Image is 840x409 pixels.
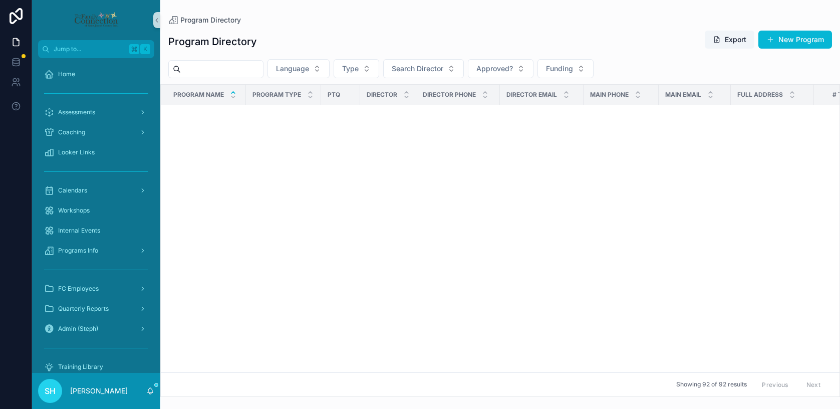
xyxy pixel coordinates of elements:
[38,201,154,220] a: Workshops
[38,300,154,318] a: Quarterly Reports
[342,64,359,74] span: Type
[38,143,154,161] a: Looker Links
[267,59,330,78] button: Select Button
[665,91,701,99] span: Main Email
[758,31,832,49] button: New Program
[38,222,154,240] a: Internal Events
[383,59,464,78] button: Select Button
[58,108,95,116] span: Assessments
[38,242,154,260] a: Programs Info
[58,325,98,333] span: Admin (Steph)
[334,59,379,78] button: Select Button
[38,65,154,83] a: Home
[58,285,99,293] span: FC Employees
[45,385,56,397] span: SH
[58,247,98,255] span: Programs Info
[676,381,747,389] span: Showing 92 of 92 results
[367,91,397,99] span: Director
[168,35,257,49] h1: Program Directory
[173,91,224,99] span: Program Name
[328,91,340,99] span: PTQ
[58,128,85,136] span: Coaching
[476,64,513,74] span: Approved?
[38,123,154,141] a: Coaching
[537,59,594,78] button: Select Button
[392,64,443,74] span: Search Director
[58,305,109,313] span: Quarterly Reports
[58,207,90,215] span: Workshops
[38,280,154,298] a: FC Employees
[506,91,557,99] span: Director Email
[180,15,241,25] span: Program Directory
[38,181,154,199] a: Calendars
[468,59,533,78] button: Select Button
[38,103,154,121] a: Assessments
[58,148,95,156] span: Looker Links
[38,320,154,338] a: Admin (Steph)
[38,40,154,58] button: Jump to...K
[58,186,87,194] span: Calendars
[70,386,128,396] p: [PERSON_NAME]
[141,45,149,53] span: K
[252,91,301,99] span: Program Type
[276,64,309,74] span: Language
[32,58,160,373] div: scrollable content
[74,12,118,28] img: App logo
[705,31,754,49] button: Export
[546,64,573,74] span: Funding
[58,227,100,235] span: Internal Events
[423,91,476,99] span: Director Phone
[168,15,241,25] a: Program Directory
[590,91,629,99] span: Main Phone
[58,363,103,371] span: Training Library
[58,70,75,78] span: Home
[54,45,125,53] span: Jump to...
[38,358,154,376] a: Training Library
[737,91,783,99] span: Full Address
